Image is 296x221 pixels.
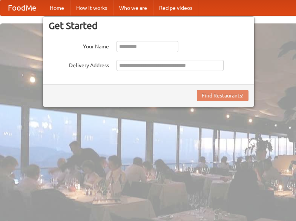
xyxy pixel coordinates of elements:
[0,0,44,15] a: FoodMe
[49,41,109,50] label: Your Name
[44,0,70,15] a: Home
[197,90,248,101] button: Find Restaurants!
[49,60,109,69] label: Delivery Address
[153,0,198,15] a: Recipe videos
[113,0,153,15] a: Who we are
[49,20,248,31] h3: Get Started
[70,0,113,15] a: How it works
